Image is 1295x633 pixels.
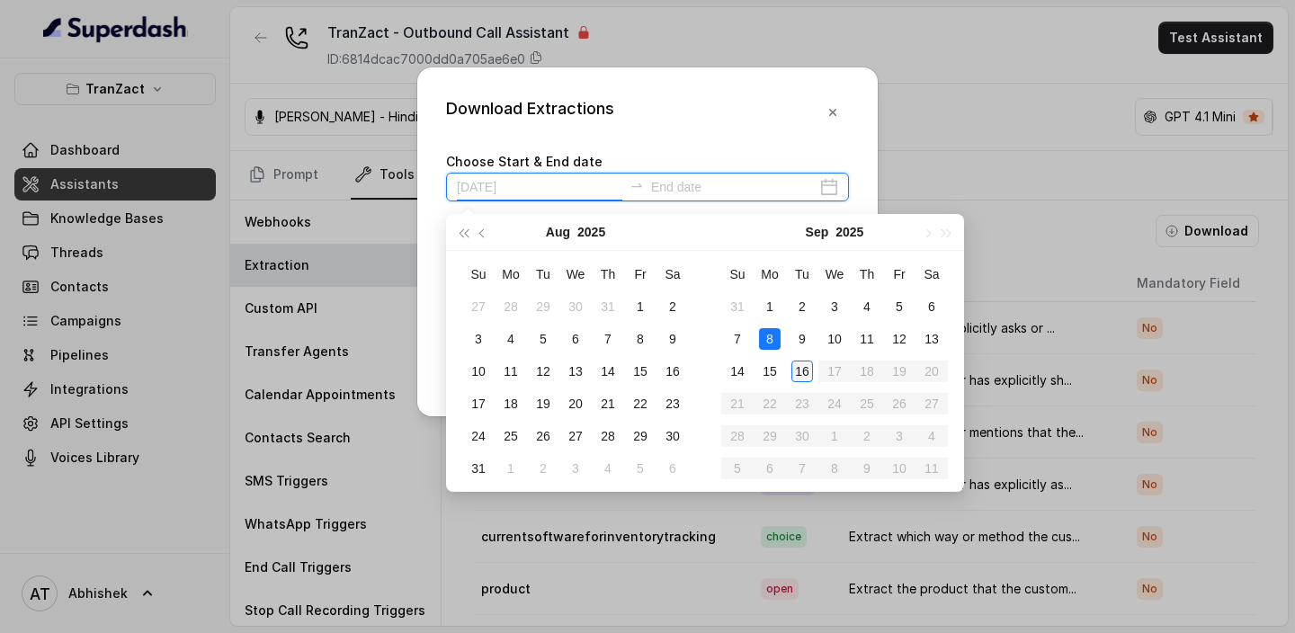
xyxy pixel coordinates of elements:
[915,258,948,290] th: Sa
[527,452,559,485] td: 2025-09-02
[662,458,683,479] div: 6
[462,290,495,323] td: 2025-07-27
[500,393,522,415] div: 18
[883,258,915,290] th: Fr
[824,328,845,350] div: 10
[656,323,689,355] td: 2025-08-09
[559,420,592,452] td: 2025-08-27
[656,420,689,452] td: 2025-08-30
[662,393,683,415] div: 23
[630,458,651,479] div: 5
[457,177,622,197] input: Start date
[624,355,656,388] td: 2025-08-15
[565,328,586,350] div: 6
[759,296,781,317] div: 1
[462,323,495,355] td: 2025-08-03
[597,458,619,479] div: 4
[500,296,522,317] div: 28
[791,361,813,382] div: 16
[883,290,915,323] td: 2025-09-05
[791,328,813,350] div: 9
[630,361,651,382] div: 15
[915,323,948,355] td: 2025-09-13
[462,452,495,485] td: 2025-08-31
[818,258,851,290] th: We
[468,328,489,350] div: 3
[754,258,786,290] th: Mo
[727,296,748,317] div: 31
[559,290,592,323] td: 2025-07-30
[656,355,689,388] td: 2025-08-16
[754,323,786,355] td: 2025-09-08
[532,328,554,350] div: 5
[624,420,656,452] td: 2025-08-29
[446,96,614,129] div: Download Extractions
[500,328,522,350] div: 4
[592,420,624,452] td: 2025-08-28
[915,290,948,323] td: 2025-09-06
[630,328,651,350] div: 8
[727,361,748,382] div: 14
[559,258,592,290] th: We
[500,361,522,382] div: 11
[597,393,619,415] div: 21
[921,296,942,317] div: 6
[462,420,495,452] td: 2025-08-24
[662,328,683,350] div: 9
[532,425,554,447] div: 26
[630,393,651,415] div: 22
[721,355,754,388] td: 2025-09-14
[856,296,878,317] div: 4
[835,214,863,250] button: 2025
[759,361,781,382] div: 15
[754,355,786,388] td: 2025-09-15
[592,388,624,420] td: 2025-08-21
[651,177,817,197] input: End date
[462,355,495,388] td: 2025-08-10
[662,296,683,317] div: 2
[446,154,603,169] label: Choose Start & End date
[559,452,592,485] td: 2025-09-03
[592,258,624,290] th: Th
[495,290,527,323] td: 2025-07-28
[559,323,592,355] td: 2025-08-06
[786,290,818,323] td: 2025-09-02
[662,361,683,382] div: 16
[786,258,818,290] th: Tu
[495,388,527,420] td: 2025-08-18
[495,258,527,290] th: Mo
[597,296,619,317] div: 31
[527,323,559,355] td: 2025-08-05
[546,214,570,250] button: Aug
[889,328,910,350] div: 12
[727,328,748,350] div: 7
[597,361,619,382] div: 14
[889,296,910,317] div: 5
[462,258,495,290] th: Su
[759,328,781,350] div: 8
[883,323,915,355] td: 2025-09-12
[495,355,527,388] td: 2025-08-11
[565,393,586,415] div: 20
[656,258,689,290] th: Sa
[824,296,845,317] div: 3
[721,290,754,323] td: 2025-08-31
[592,323,624,355] td: 2025-08-07
[565,425,586,447] div: 27
[495,323,527,355] td: 2025-08-04
[721,323,754,355] td: 2025-09-07
[851,290,883,323] td: 2025-09-04
[468,296,489,317] div: 27
[592,452,624,485] td: 2025-09-04
[921,328,942,350] div: 13
[592,290,624,323] td: 2025-07-31
[527,258,559,290] th: Tu
[592,355,624,388] td: 2025-08-14
[532,296,554,317] div: 29
[527,420,559,452] td: 2025-08-26
[527,290,559,323] td: 2025-07-29
[624,258,656,290] th: Fr
[624,290,656,323] td: 2025-08-01
[565,296,586,317] div: 30
[500,458,522,479] div: 1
